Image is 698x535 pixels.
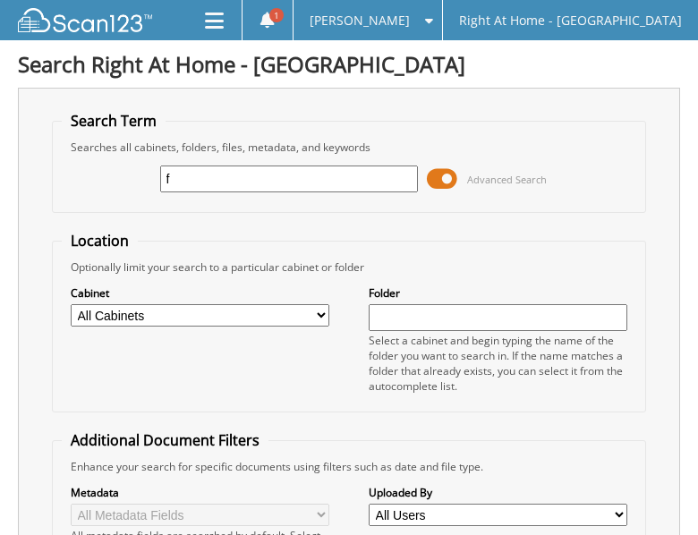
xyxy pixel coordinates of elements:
div: Select a cabinet and begin typing the name of the folder you want to search in. If the name match... [369,333,627,394]
label: Folder [369,285,627,301]
span: Right At Home - [GEOGRAPHIC_DATA] [459,15,682,26]
legend: Search Term [62,111,166,131]
h1: Search Right At Home - [GEOGRAPHIC_DATA] [18,49,680,79]
div: Searches all cabinets, folders, files, metadata, and keywords [62,140,636,155]
iframe: Chat Widget [609,449,698,535]
label: Uploaded By [369,485,627,500]
legend: Location [62,231,138,251]
div: Enhance your search for specific documents using filters such as date and file type. [62,459,636,474]
label: Cabinet [71,285,329,301]
span: 1 [269,8,284,22]
div: Optionally limit your search to a particular cabinet or folder [62,259,636,275]
span: Advanced Search [467,173,547,186]
label: Metadata [71,485,329,500]
img: scan123-logo-white.svg [18,8,152,32]
span: [PERSON_NAME] [310,15,410,26]
legend: Additional Document Filters [62,430,268,450]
